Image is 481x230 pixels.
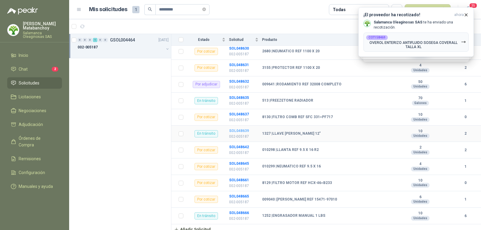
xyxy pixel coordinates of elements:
a: Negociaciones [7,105,62,116]
a: SOL048631 [229,63,249,67]
span: Producto [262,38,391,42]
th: Producto [262,34,400,46]
p: 002-005187 [229,51,259,57]
img: Company Logo [8,24,19,36]
a: SOL048637 [229,112,249,116]
b: 8130 | FILTRO COMB REF SFC 331=PF717 [262,115,333,120]
a: SOL048630 [229,46,249,51]
p: 002-005187 [78,44,98,50]
b: 2 [400,145,441,150]
div: Unidades [411,84,430,89]
span: Remisiones [19,155,41,162]
h1: Mis solicitudes [89,5,127,14]
div: Todas [333,6,345,13]
a: Chat2 [7,63,62,75]
a: SOL048666 [229,211,249,215]
a: Licitaciones [7,91,62,103]
span: Solicitudes [19,80,39,86]
a: Remisiones [7,153,62,164]
b: 513 | FREEZETONE RADIADOR [262,98,313,103]
div: Unidades [411,199,430,204]
div: Por cotizar [195,146,218,154]
div: 0 [78,38,82,42]
img: Company Logo [364,20,370,27]
div: 0 [103,38,108,42]
span: Chat [19,66,28,72]
span: ahora [454,12,464,17]
b: 4 [400,63,441,68]
p: OVEROL ENTERIZO ANTIFLUIDO SOSEGA COVERALL TALLA XL [366,41,461,49]
p: 002-005187 [229,101,259,106]
b: 3155 | PROTECTOR REF 1100 X 20 [262,66,320,70]
p: 002-005187 [229,216,259,222]
div: Unidades [411,117,430,122]
div: Por cotizar [195,114,218,121]
span: 35 [469,3,477,8]
button: 35 [463,4,474,15]
b: 50 [400,80,441,84]
b: 6 [457,213,474,219]
div: En tránsito [195,130,218,137]
b: 0 [457,180,474,186]
span: Licitaciones [19,94,41,100]
b: 70 [400,96,441,101]
b: SOL048645 [229,161,249,166]
b: 2 [457,147,474,153]
div: Por cotizar [195,196,218,203]
b: 0 [457,114,474,120]
b: 1 [457,98,474,104]
p: Salamanca Oleaginosas SAS [23,31,62,38]
span: Órdenes de Compra [19,135,56,148]
p: 002-005187 [229,68,259,74]
b: 2 [457,65,474,71]
a: Configuración [7,167,62,178]
a: SOL048642 [229,145,249,149]
b: 4 [400,162,441,167]
button: ¡El proveedor ha recotizado!ahora Company LogoSalamanca Oleaginosas SAS te ha enviado una recotiz... [358,7,474,57]
div: Unidades [411,133,430,138]
p: te ha enviado una recotización. [374,20,469,30]
a: SOL048632 [229,79,249,84]
b: Salamanca Oleaginosas SAS [374,20,422,24]
b: 009641 | RODAMIENTO REF 32008 COMPLETO [262,82,342,87]
b: 010298 | LLANTA REF 9.5 X 16 R2 [262,148,319,152]
h3: ¡El proveedor ha recotizado! [363,12,452,17]
a: SOL048661 [229,178,249,182]
b: 10 [400,112,441,117]
b: 10 [400,178,441,183]
div: Por adjudicar [193,81,220,88]
b: 1 [457,164,474,170]
span: Inicio [19,52,28,59]
span: Configuración [19,169,45,176]
a: SOL048635 [229,96,249,100]
b: COT158469 [369,36,385,39]
span: Adjudicación [19,121,43,128]
span: 1 [132,6,139,13]
div: Por cotizar [195,48,218,55]
b: 010299 | NEUMATICO REF 9.5 X 16 [262,164,321,169]
div: 0 [83,38,87,42]
button: Nueva solicitud [405,4,451,15]
p: 002-005187 [229,167,259,172]
b: 1252 | ENGRASADOR MANUAL 1 LBS [262,213,325,218]
b: SOL048665 [229,194,249,198]
b: 10 [400,129,441,134]
span: Solicitud [229,38,254,42]
div: Unidades [411,150,430,155]
p: 002-005187 [229,117,259,123]
p: 002-005187 [229,150,259,156]
div: Por cotizar [195,179,218,187]
b: 1327 | LLAVE [PERSON_NAME] 12" [262,131,321,136]
span: Manuales y ayuda [19,183,53,190]
p: GSOL004464 [110,38,135,42]
a: Adjudicación [7,119,62,130]
b: 1 [457,197,474,202]
div: 0 [88,38,92,42]
a: Inicio [7,50,62,61]
b: 8129 | FILTRO MOTOR REF HCX-46=B233 [262,181,332,186]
